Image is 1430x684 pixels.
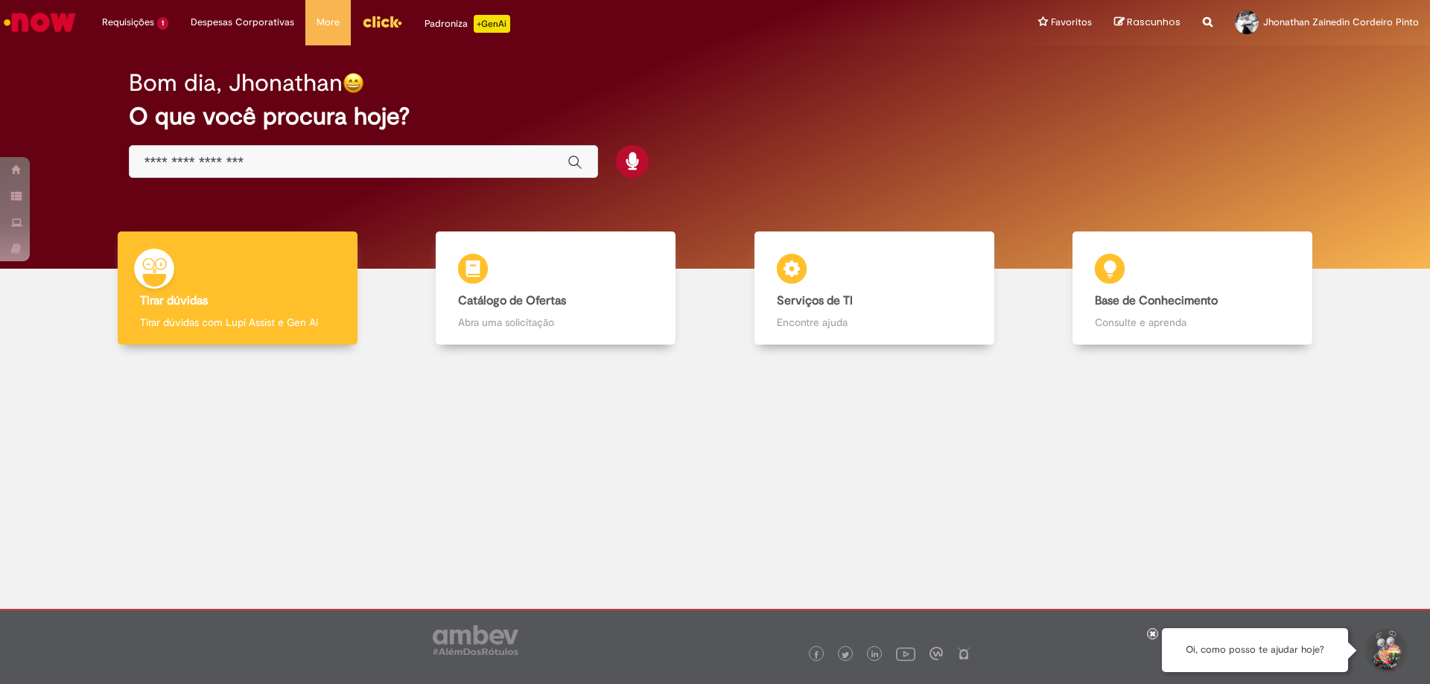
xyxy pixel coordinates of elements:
a: Rascunhos [1114,16,1180,30]
p: Encontre ajuda [777,315,972,330]
a: Tirar dúvidas Tirar dúvidas com Lupi Assist e Gen Ai [78,231,397,345]
span: Rascunhos [1127,15,1180,29]
b: Catálogo de Ofertas [458,293,566,308]
span: Requisições [102,15,154,30]
a: Catálogo de Ofertas Abra uma solicitação [397,231,716,345]
button: Iniciar Conversa de Suporte [1363,628,1408,673]
a: Serviços de TI Encontre ajuda [715,231,1034,345]
img: happy-face.png [343,72,364,94]
p: +GenAi [474,15,510,33]
img: logo_footer_ambev_rotulo_gray.png [433,625,518,655]
h2: Bom dia, Jhonathan [129,70,343,96]
a: Base de Conhecimento Consulte e aprenda [1034,231,1353,345]
span: More [317,15,340,30]
b: Serviços de TI [777,293,853,308]
div: Padroniza [425,15,510,33]
p: Consulte e aprenda [1095,315,1290,330]
img: logo_footer_workplace.png [929,647,943,660]
p: Abra uma solicitação [458,315,653,330]
img: logo_footer_twitter.png [842,651,849,659]
img: ServiceNow [1,7,78,37]
h2: O que você procura hoje? [129,103,1302,130]
span: 1 [157,17,168,30]
p: Tirar dúvidas com Lupi Assist e Gen Ai [140,315,335,330]
img: logo_footer_facebook.png [813,651,820,659]
span: Jhonathan Zainedin Cordeiro Pinto [1263,16,1419,28]
img: click_logo_yellow_360x200.png [362,10,402,33]
span: Despesas Corporativas [191,15,294,30]
b: Tirar dúvidas [140,293,208,308]
span: Favoritos [1051,15,1092,30]
img: logo_footer_naosei.png [957,647,970,660]
img: logo_footer_youtube.png [896,644,915,663]
div: Oi, como posso te ajudar hoje? [1162,628,1348,672]
img: logo_footer_linkedin.png [871,651,879,659]
b: Base de Conhecimento [1095,293,1218,308]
